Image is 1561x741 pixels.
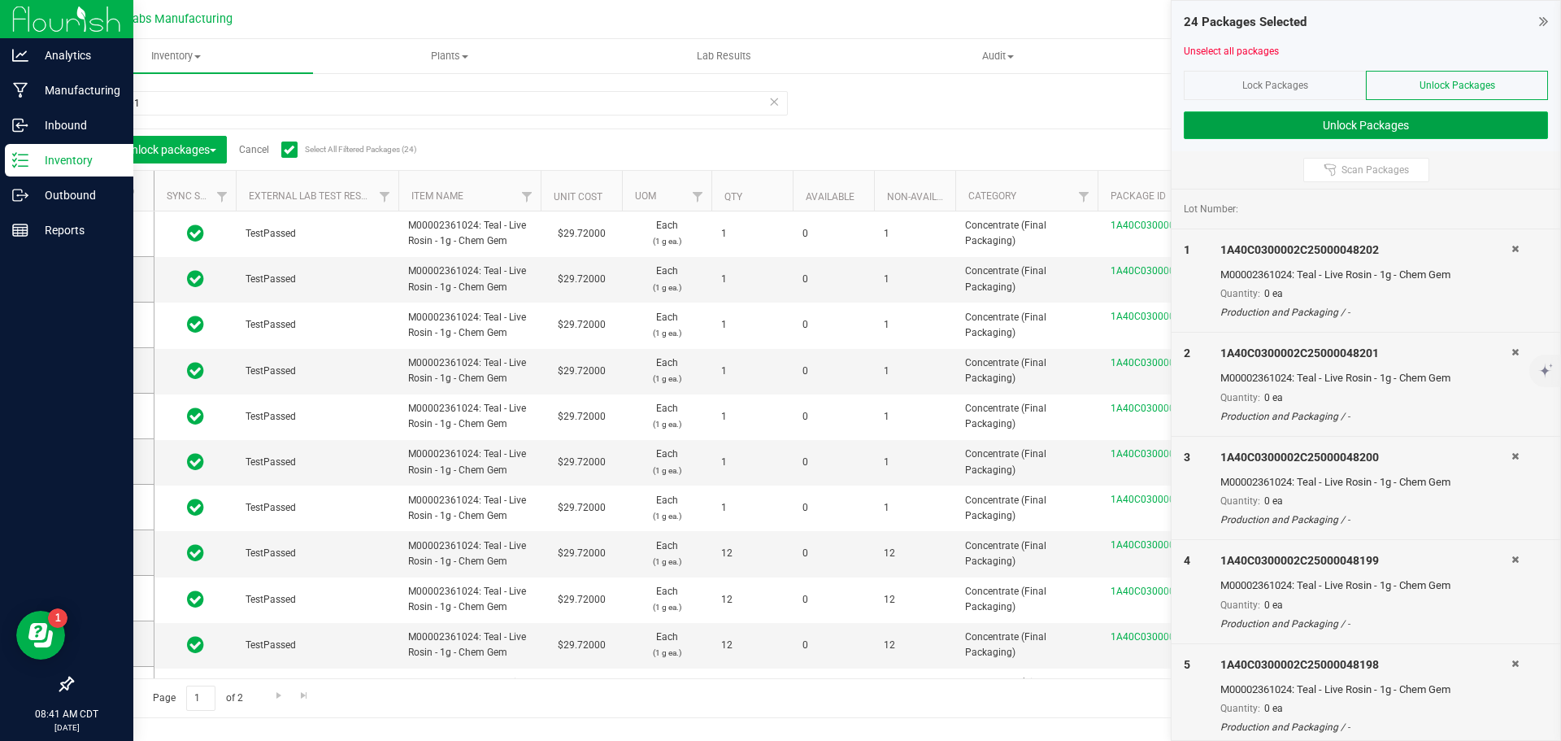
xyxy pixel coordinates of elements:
span: 1 [884,272,946,287]
p: Analytics [28,46,126,65]
a: 1A40C0300002C25000048199 [1111,357,1250,368]
span: M00002361024: Teal - Live Rosin - 1g - Chem Gem [408,630,531,660]
a: Filter [372,183,398,211]
a: 1A40C0300002C25000048184 [1111,677,1250,688]
span: In Sync [187,588,204,611]
span: Quantity: [1220,599,1260,611]
inline-svg: Manufacturing [12,82,28,98]
a: Item Name [411,190,463,202]
span: Each [632,630,702,660]
span: Concentrate (Final Packaging) [965,355,1088,386]
span: Inventory [39,49,313,63]
span: 0 [802,226,864,242]
span: 0 [802,317,864,333]
a: 1A40C0300002C25000048183 [1111,631,1250,643]
span: In Sync [187,542,204,564]
span: Lab Results [675,49,773,63]
p: (1 g ea.) [632,416,702,432]
span: In Sync [187,268,204,290]
span: In Sync [187,222,204,245]
a: Filter [1071,183,1098,211]
p: 08:41 AM CDT [7,707,126,721]
div: M00002361024: Teal - Live Rosin - 1g - Chem Gem [1220,682,1511,698]
td: $29.72000 [541,623,622,669]
span: M00002361024: Teal - Live Rosin - 1g - Chem Gem [408,538,531,569]
span: 0 [802,546,864,561]
span: 1 [721,409,783,425]
inline-svg: Reports [12,222,28,238]
span: 1 [721,317,783,333]
p: (1 g ea.) [632,325,702,341]
a: 1A40C0300002C25000048203 [1111,494,1250,505]
div: 1A40C0300002C25000048202 [1220,242,1511,259]
span: Concentrate (Final Packaging) [965,538,1088,569]
span: TestPassed [246,592,389,608]
button: Lock/Unlock packages [85,136,227,163]
td: $29.72000 [541,669,622,714]
p: (1 g ea.) [632,554,702,569]
span: 0 [802,455,864,470]
a: Qty [724,191,742,203]
span: Scan Packages [1341,163,1409,177]
a: Go to the last page [293,686,316,708]
span: Lock Packages [1242,80,1308,91]
span: Each [632,401,702,432]
span: 1 [884,500,946,516]
span: 0 [802,364,864,379]
span: 0 ea [1264,599,1283,611]
span: Select All Filtered Packages (24) [305,145,386,154]
span: Unlock Packages [1420,80,1495,91]
a: Filter [209,183,236,211]
span: Concentrate (Final Packaging) [965,584,1088,615]
span: M00002361024: Teal - Live Rosin - 1g - Chem Gem [408,675,531,706]
span: Clear [768,91,780,112]
a: Available [806,191,854,203]
p: (1 g ea.) [632,599,702,615]
span: 0 [802,500,864,516]
span: 3 [1184,451,1190,464]
span: 2 [1184,347,1190,360]
span: 0 [802,409,864,425]
a: Filter [685,183,711,211]
span: Concentrate (Final Packaging) [965,630,1088,660]
td: $29.72000 [541,531,622,577]
span: M00002361024: Teal - Live Rosin - 1g - Chem Gem [408,584,531,615]
a: 1A40C0300002C25000048202 [1111,220,1250,231]
span: 1 [884,226,946,242]
span: Quantity: [1220,703,1260,714]
div: 1A40C0300002C25000048201 [1220,345,1511,362]
span: Concentrate (Final Packaging) [965,675,1088,706]
span: 1 [721,226,783,242]
inline-svg: Inventory [12,152,28,168]
p: (1 g ea.) [632,508,702,524]
a: Package ID [1111,190,1166,202]
div: Production and Packaging / - [1220,305,1511,320]
span: 0 ea [1264,288,1283,299]
span: TestPassed [246,317,389,333]
span: M00002361024: Teal - Live Rosin - 1g - Chem Gem [408,447,531,477]
div: M00002361024: Teal - Live Rosin - 1g - Chem Gem [1220,370,1511,386]
p: Inventory [28,150,126,170]
span: Each [632,584,702,615]
a: Inventory [39,39,313,73]
p: (1 g ea.) [632,233,702,249]
span: 1 [884,409,946,425]
inline-svg: Analytics [12,47,28,63]
span: 1 [721,500,783,516]
span: In Sync [187,451,204,473]
span: Each [632,447,702,477]
span: 0 [802,638,864,653]
button: Unlock Packages [1184,111,1548,139]
span: M00002361024: Teal - Live Rosin - 1g - Chem Gem [408,401,531,432]
span: 1 [721,272,783,287]
td: $29.72000 [541,440,622,486]
div: M00002361024: Teal - Live Rosin - 1g - Chem Gem [1220,267,1511,283]
span: Quantity: [1220,392,1260,403]
a: 1A40C0300002C25000048198 [1111,403,1250,414]
span: M00002361024: Teal - Live Rosin - 1g - Chem Gem [408,493,531,524]
span: M00002361024: Teal - Live Rosin - 1g - Chem Gem [408,218,531,249]
span: Concentrate (Final Packaging) [965,310,1088,341]
span: 1 [884,364,946,379]
a: 1A40C0300002C25000048181 [1111,539,1250,551]
a: Sync Status [167,190,229,202]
